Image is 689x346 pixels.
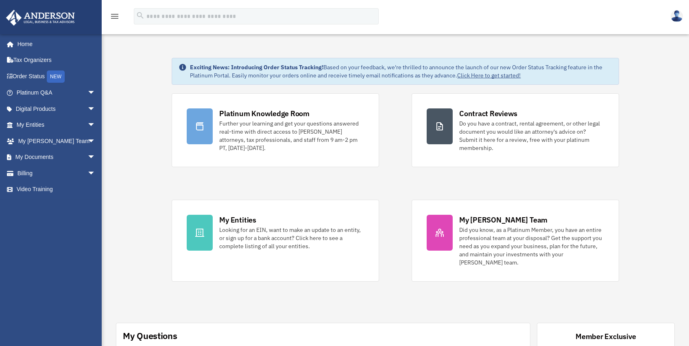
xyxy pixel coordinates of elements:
[6,101,108,117] a: Digital Productsarrow_drop_down
[6,85,108,101] a: Platinum Q&Aarrow_drop_down
[459,119,604,152] div: Do you have a contract, rental agreement, or other legal document you would like an attorney's ad...
[457,72,521,79] a: Click Here to get started!
[6,181,108,198] a: Video Training
[412,93,619,167] a: Contract Reviews Do you have a contract, rental agreement, or other legal document you would like...
[459,215,547,225] div: My [PERSON_NAME] Team
[136,11,145,20] i: search
[87,117,104,134] span: arrow_drop_down
[47,71,65,83] div: NEW
[6,36,104,52] a: Home
[671,10,683,22] img: User Pic
[6,133,108,149] a: My [PERSON_NAME] Teamarrow_drop_down
[459,226,604,267] div: Did you know, as a Platinum Member, you have an entire professional team at your disposal? Get th...
[87,133,104,150] span: arrow_drop_down
[219,226,364,250] div: Looking for an EIN, want to make an update to an entity, or sign up for a bank account? Click her...
[87,101,104,117] span: arrow_drop_down
[110,11,120,21] i: menu
[412,200,619,282] a: My [PERSON_NAME] Team Did you know, as a Platinum Member, you have an entire professional team at...
[123,330,177,342] div: My Questions
[6,117,108,133] a: My Entitiesarrow_drop_down
[6,52,108,68] a: Tax Organizers
[219,108,310,119] div: Platinum Knowledge Room
[576,331,636,342] div: Member Exclusive
[219,119,364,152] div: Further your learning and get your questions answered real-time with direct access to [PERSON_NAM...
[459,108,517,119] div: Contract Reviews
[6,165,108,181] a: Billingarrow_drop_down
[190,63,612,79] div: Based on your feedback, we're thrilled to announce the launch of our new Order Status Tracking fe...
[6,68,108,85] a: Order StatusNEW
[110,14,120,21] a: menu
[87,165,104,182] span: arrow_drop_down
[4,10,77,26] img: Anderson Advisors Platinum Portal
[6,149,108,165] a: My Documentsarrow_drop_down
[190,64,323,71] strong: Exciting News: Introducing Order Status Tracking!
[172,200,379,282] a: My Entities Looking for an EIN, want to make an update to an entity, or sign up for a bank accoun...
[87,149,104,166] span: arrow_drop_down
[219,215,256,225] div: My Entities
[87,85,104,101] span: arrow_drop_down
[172,93,379,167] a: Platinum Knowledge Room Further your learning and get your questions answered real-time with dire...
